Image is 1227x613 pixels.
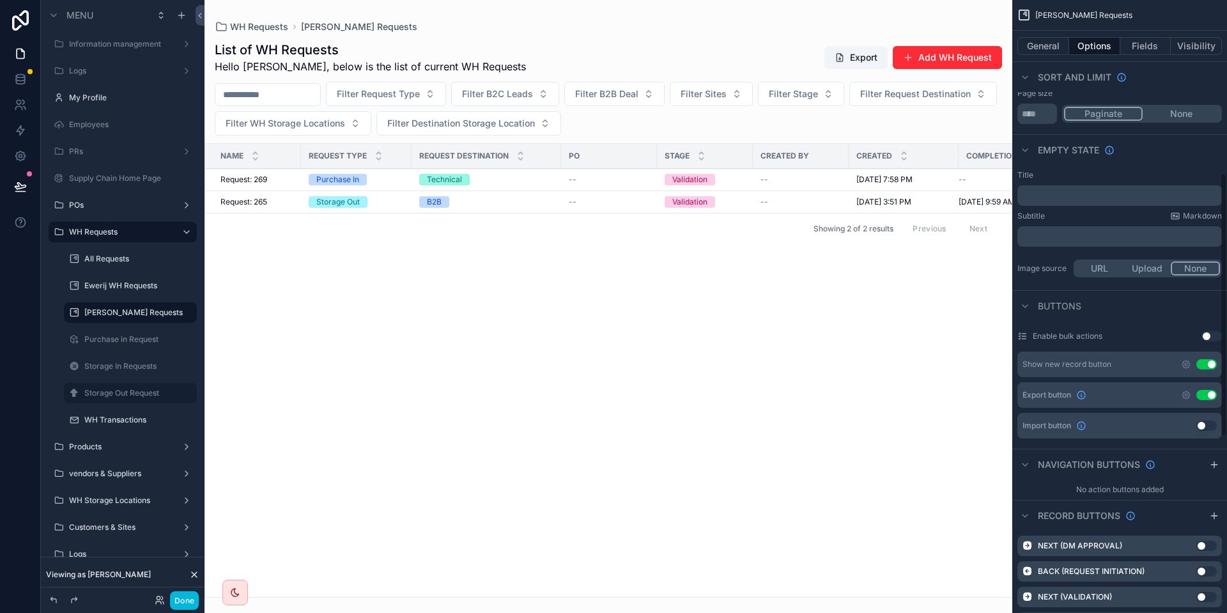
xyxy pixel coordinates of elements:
span: Empty state [1038,144,1099,157]
label: PRs [69,146,171,157]
label: WH Transactions [84,415,189,425]
span: Menu [66,9,93,22]
span: Created By [760,151,809,161]
label: All Requests [84,254,189,264]
span: Request Type [309,151,367,161]
span: Request Destination [419,151,509,161]
button: Visibility [1171,37,1222,55]
label: Logs [69,549,171,559]
label: Next (DM Approval) [1038,541,1122,551]
label: Page size [1017,88,1053,98]
span: Viewing as [PERSON_NAME] [46,570,151,580]
button: Paginate [1064,107,1143,121]
label: Customers & Sites [69,522,171,532]
span: Sort And Limit [1038,71,1111,84]
label: vendors & Suppliers [69,469,171,479]
label: Image source [1017,263,1069,274]
span: Navigation buttons [1038,458,1140,471]
button: URL [1076,261,1123,275]
div: No action buttons added [1012,479,1227,500]
label: Next (Validation) [1038,592,1112,602]
button: None [1171,261,1220,275]
label: Ewerij WH Requests [84,281,189,291]
label: Title [1017,170,1033,180]
div: Show new record button [1022,359,1111,369]
span: Showing 2 of 2 results [814,224,893,234]
span: Created [856,151,892,161]
span: Record buttons [1038,509,1120,522]
label: Information management [69,39,171,49]
div: scrollable content [1017,226,1222,247]
label: POs [69,200,171,210]
label: WH Storage Locations [69,495,171,506]
label: Subtitle [1017,211,1045,221]
label: Purchase in Request [84,334,189,345]
button: None [1143,107,1220,121]
button: General [1017,37,1069,55]
label: Products [69,442,171,452]
label: Logs [69,66,171,76]
div: scrollable content [1017,185,1222,206]
a: Markdown [1170,211,1222,221]
button: Done [170,591,199,610]
label: Storage Out Request [84,388,189,398]
label: Supply Chain Home Page [69,173,189,183]
label: Back (Request Initiation) [1038,566,1145,577]
label: My Profile [69,93,189,103]
span: Markdown [1183,211,1222,221]
button: Upload [1123,261,1171,275]
label: [PERSON_NAME] Requests [84,307,189,318]
span: Buttons [1038,300,1081,313]
label: WH Requests [69,227,171,237]
span: Export button [1022,390,1071,400]
button: Fields [1120,37,1171,55]
label: Storage In Requests [84,361,189,371]
span: [PERSON_NAME] Requests [1035,10,1132,20]
label: Enable bulk actions [1033,331,1102,341]
button: Options [1069,37,1120,55]
span: Stage [665,151,690,161]
span: Completion Date [966,151,1039,161]
label: Employees [69,120,189,130]
span: Name [220,151,243,161]
span: Import button [1022,421,1071,431]
span: PO [569,151,580,161]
